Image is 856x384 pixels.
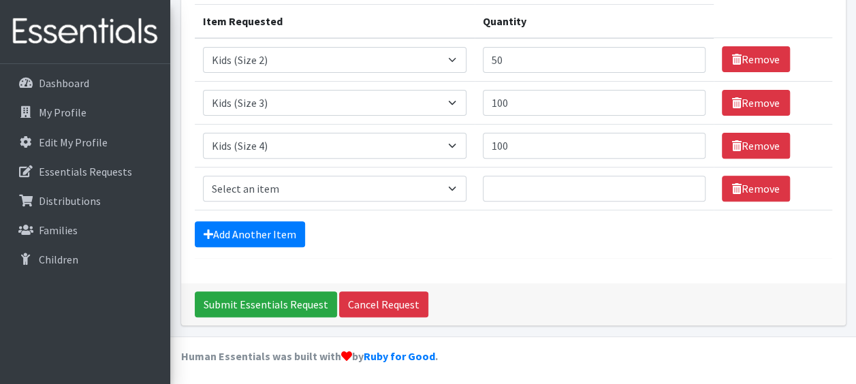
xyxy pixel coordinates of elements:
a: Edit My Profile [5,129,165,156]
a: My Profile [5,99,165,126]
img: HumanEssentials [5,9,165,54]
a: Remove [722,90,790,116]
p: My Profile [39,106,86,119]
a: Remove [722,133,790,159]
a: Distributions [5,187,165,214]
a: Remove [722,176,790,202]
a: Families [5,217,165,244]
p: Distributions [39,194,101,208]
th: Item Requested [195,4,475,38]
a: Add Another Item [195,221,305,247]
p: Edit My Profile [39,135,108,149]
p: Dashboard [39,76,89,90]
a: Cancel Request [339,291,428,317]
p: Families [39,223,78,237]
strong: Human Essentials was built with by . [181,349,438,363]
a: Ruby for Good [364,349,435,363]
p: Children [39,253,78,266]
input: Submit Essentials Request [195,291,337,317]
p: Essentials Requests [39,165,132,178]
th: Quantity [475,4,714,38]
a: Children [5,246,165,273]
a: Dashboard [5,69,165,97]
a: Remove [722,46,790,72]
a: Essentials Requests [5,158,165,185]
